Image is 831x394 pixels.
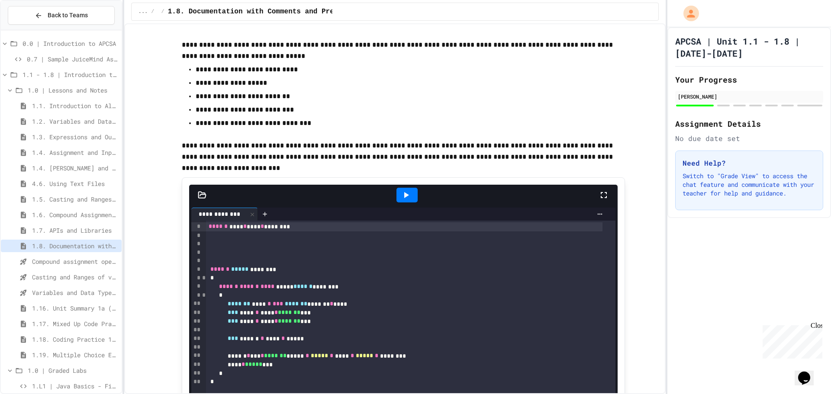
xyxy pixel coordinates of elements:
h3: Need Help? [683,158,816,168]
span: Variables and Data Types - Quiz [32,288,118,297]
h1: APCSA | Unit 1.1 - 1.8 | [DATE]-[DATE] [675,35,823,59]
span: 1.19. Multiple Choice Exercises for Unit 1a (1.1-1.6) [32,350,118,359]
h2: Your Progress [675,74,823,86]
span: 1.18. Coding Practice 1a (1.1-1.6) [32,335,118,344]
iframe: chat widget [759,322,822,359]
h2: Assignment Details [675,118,823,130]
div: No due date set [675,133,823,144]
span: 1.7. APIs and Libraries [32,226,118,235]
iframe: chat widget [795,359,822,385]
span: / [161,8,164,15]
span: 1.0 | Graded Labs [28,366,118,375]
span: 1.5. Casting and Ranges of Values [32,195,118,204]
button: Back to Teams [8,6,115,25]
p: Switch to "Grade View" to access the chat feature and communicate with your teacher for help and ... [683,172,816,198]
span: 1.L1 | Java Basics - Fish Lab [32,381,118,391]
div: Chat with us now!Close [3,3,60,55]
span: 1.16. Unit Summary 1a (1.1-1.6) [32,304,118,313]
span: 4.6. Using Text Files [32,179,118,188]
span: ... [138,8,148,15]
span: 1.2. Variables and Data Types [32,117,118,126]
span: 1.8. Documentation with Comments and Preconditions [168,6,376,17]
span: / [151,8,154,15]
div: My Account [674,3,701,23]
span: 0.7 | Sample JuiceMind Assignment - [GEOGRAPHIC_DATA] [27,54,118,64]
span: 1.4. [PERSON_NAME] and User Input [32,163,118,173]
span: 1.8. Documentation with Comments and Preconditions [32,241,118,250]
span: 1.4. Assignment and Input [32,148,118,157]
div: [PERSON_NAME] [678,93,821,100]
span: 1.3. Expressions and Output [New] [32,132,118,141]
span: 1.6. Compound Assignment Operators [32,210,118,219]
span: 1.17. Mixed Up Code Practice 1.1-1.6 [32,319,118,328]
span: 1.0 | Lessons and Notes [28,86,118,95]
span: 1.1 - 1.8 | Introduction to Java [23,70,118,79]
span: Casting and Ranges of variables - Quiz [32,272,118,282]
span: 0.0 | Introduction to APCSA [23,39,118,48]
span: Back to Teams [48,11,88,20]
span: 1.1. Introduction to Algorithms, Programming, and Compilers [32,101,118,110]
span: Compound assignment operators - Quiz [32,257,118,266]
